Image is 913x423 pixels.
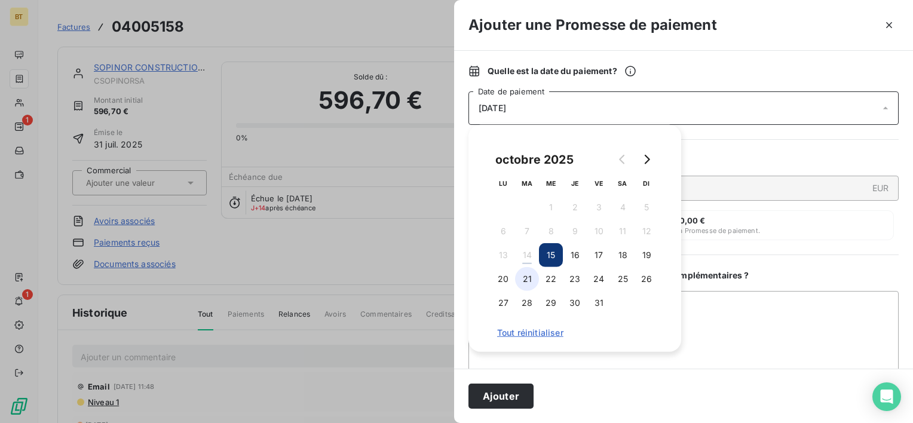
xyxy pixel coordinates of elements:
span: Quelle est la date du paiement ? [488,65,636,77]
th: samedi [611,171,635,195]
span: 0,00 € [679,216,706,225]
button: 21 [515,267,539,291]
button: 22 [539,267,563,291]
button: 10 [587,219,611,243]
button: 9 [563,219,587,243]
button: 4 [611,195,635,219]
th: jeudi [563,171,587,195]
button: 11 [611,219,635,243]
div: octobre 2025 [491,150,578,169]
button: 13 [491,243,515,267]
button: 18 [611,243,635,267]
button: 23 [563,267,587,291]
div: Open Intercom Messenger [872,382,901,411]
button: 1 [539,195,563,219]
th: mardi [515,171,539,195]
th: dimanche [635,171,658,195]
button: 24 [587,267,611,291]
button: 16 [563,243,587,267]
button: 8 [539,219,563,243]
button: 30 [563,291,587,315]
th: mercredi [539,171,563,195]
span: Tout réinitialiser [497,328,652,338]
button: 7 [515,219,539,243]
h3: Ajouter une Promesse de paiement [468,14,717,36]
button: Go to previous month [611,148,635,171]
button: 3 [587,195,611,219]
button: 5 [635,195,658,219]
button: 25 [611,267,635,291]
button: 26 [635,267,658,291]
button: 31 [587,291,611,315]
button: 19 [635,243,658,267]
button: 28 [515,291,539,315]
button: Go to next month [635,148,658,171]
button: 29 [539,291,563,315]
span: [DATE] [479,103,506,113]
button: 15 [539,243,563,267]
th: lundi [491,171,515,195]
button: 20 [491,267,515,291]
button: 14 [515,243,539,267]
button: 12 [635,219,658,243]
button: 27 [491,291,515,315]
button: Ajouter [468,384,534,409]
button: 6 [491,219,515,243]
th: vendredi [587,171,611,195]
button: 17 [587,243,611,267]
button: 2 [563,195,587,219]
